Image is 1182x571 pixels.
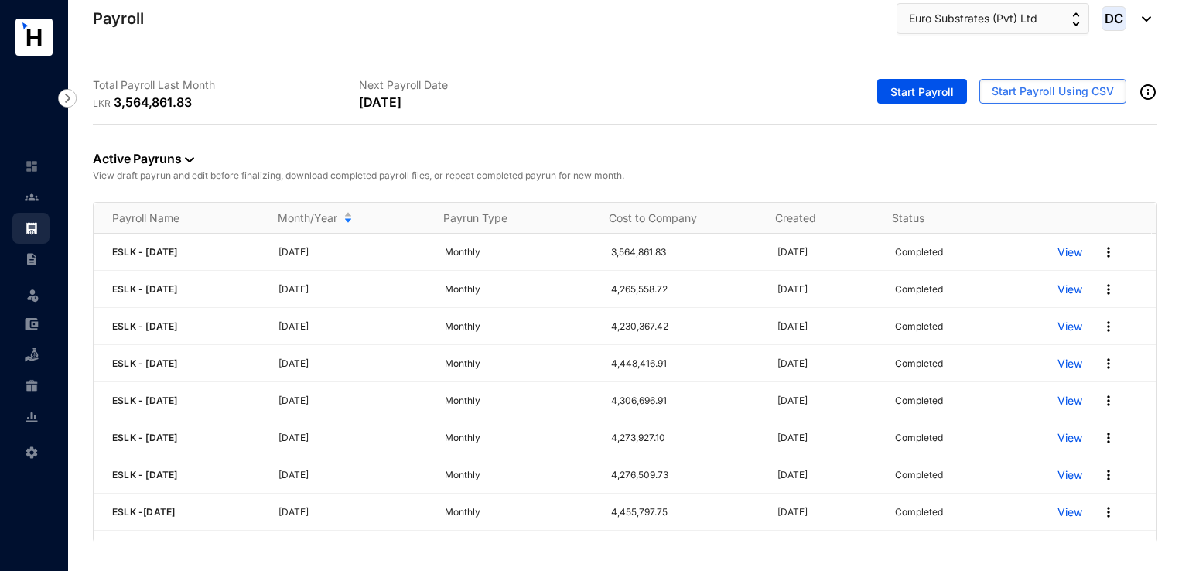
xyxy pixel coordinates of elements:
th: Status [873,203,1035,234]
th: Payrun Type [425,203,590,234]
a: View [1057,282,1082,297]
p: [DATE] [777,467,876,483]
span: ESLK - [DATE] [112,320,178,332]
p: [DATE] [777,356,876,371]
p: Completed [895,244,943,260]
p: Monthly [445,467,593,483]
img: dropdown-black.8e83cc76930a90b1a4fdb6d089b7bf3a.svg [1134,16,1151,22]
p: [DATE] [777,393,876,409]
p: [DATE] [278,244,426,260]
img: dropdown-black.8e83cc76930a90b1a4fdb6d089b7bf3a.svg [185,157,194,162]
p: [DATE] [359,93,401,111]
li: Expenses [12,309,50,340]
li: Reports [12,402,50,433]
th: Cost to Company [590,203,756,234]
p: [DATE] [278,356,426,371]
p: [DATE] [278,467,426,483]
p: [DATE] [278,393,426,409]
span: ESLK - [DATE] [112,432,178,443]
p: 4,273,927.10 [611,430,759,446]
p: Total Payroll Last Month [93,77,359,93]
p: [DATE] [777,282,876,297]
img: more.27664ee4a8faa814348e188645a3c1fc.svg [1101,244,1116,260]
span: DC [1105,12,1123,26]
p: [DATE] [777,430,876,446]
img: home-unselected.a29eae3204392db15eaf.svg [25,159,39,173]
p: Monthly [445,504,593,520]
p: View [1057,504,1082,520]
a: View [1057,393,1082,409]
p: Monthly [445,282,593,297]
p: 4,265,558.72 [611,282,759,297]
p: [DATE] [777,244,876,260]
img: more.27664ee4a8faa814348e188645a3c1fc.svg [1101,504,1116,520]
p: Monthly [445,430,593,446]
p: 4,455,797.75 [611,504,759,520]
a: View [1057,356,1082,371]
p: Monthly [445,319,593,334]
p: 4,396,119.48 [611,542,759,557]
span: ESLK - [DATE] [112,357,178,369]
p: Completed [895,430,943,446]
img: more.27664ee4a8faa814348e188645a3c1fc.svg [1101,282,1116,297]
img: more.27664ee4a8faa814348e188645a3c1fc.svg [1101,430,1116,446]
p: Completed [895,542,943,557]
p: 3,564,861.83 [114,93,192,111]
a: View [1057,244,1082,260]
li: Loan [12,340,50,371]
p: Completed [895,393,943,409]
p: [DATE] [777,542,876,557]
img: payroll.289672236c54bbec4828.svg [25,221,39,235]
p: LKR [93,96,114,111]
a: View [1057,319,1082,334]
img: more.27664ee4a8faa814348e188645a3c1fc.svg [1101,319,1116,334]
span: Euro Substrates (Pvt) Ltd [909,10,1037,27]
span: Start Payroll Using CSV [992,84,1114,99]
a: Active Payruns [93,151,194,166]
a: View [1057,467,1082,483]
img: report-unselected.e6a6b4230fc7da01f883.svg [25,410,39,424]
img: loan-unselected.d74d20a04637f2d15ab5.svg [25,348,39,362]
p: Payroll [93,8,144,29]
a: View [1057,542,1082,557]
img: people-unselected.118708e94b43a90eceab.svg [25,190,39,204]
p: [DATE] [278,282,426,297]
p: [DATE] [278,430,426,446]
p: Monthly [445,542,593,557]
p: 4,276,509.73 [611,467,759,483]
span: Start Payroll [890,84,954,100]
li: Payroll [12,213,50,244]
p: [DATE] [278,319,426,334]
button: Euro Substrates (Pvt) Ltd [897,3,1089,34]
li: Gratuity [12,371,50,402]
img: up-down-arrow.74152d26bf9780fbf563ca9c90304185.svg [1072,12,1080,26]
p: Monthly [445,244,593,260]
p: Monthly [445,356,593,371]
p: View draft payrun and edit before finalizing, download completed payroll files, or repeat complet... [93,168,1157,183]
p: [DATE] [777,319,876,334]
img: gratuity-unselected.a8c340787eea3cf492d7.svg [25,379,39,393]
img: more.27664ee4a8faa814348e188645a3c1fc.svg [1101,393,1116,409]
img: more.27664ee4a8faa814348e188645a3c1fc.svg [1101,542,1116,557]
span: ESLK - [DATE] [112,469,178,480]
p: 4,306,696.91 [611,393,759,409]
p: 4,230,367.42 [611,319,759,334]
p: Completed [895,467,943,483]
p: [DATE] [777,504,876,520]
th: Created [757,203,873,234]
p: Completed [895,319,943,334]
img: settings-unselected.1febfda315e6e19643a1.svg [25,446,39,460]
button: Start Payroll [877,79,967,104]
img: expense-unselected.2edcf0507c847f3e9e96.svg [25,317,39,331]
span: ESLK -[DATE] [112,506,175,518]
img: contract-unselected.99e2b2107c0a7dd48938.svg [25,252,39,266]
img: info-outined.c2a0bb1115a2853c7f4cb4062ec879bc.svg [1139,83,1157,101]
a: View [1057,430,1082,446]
